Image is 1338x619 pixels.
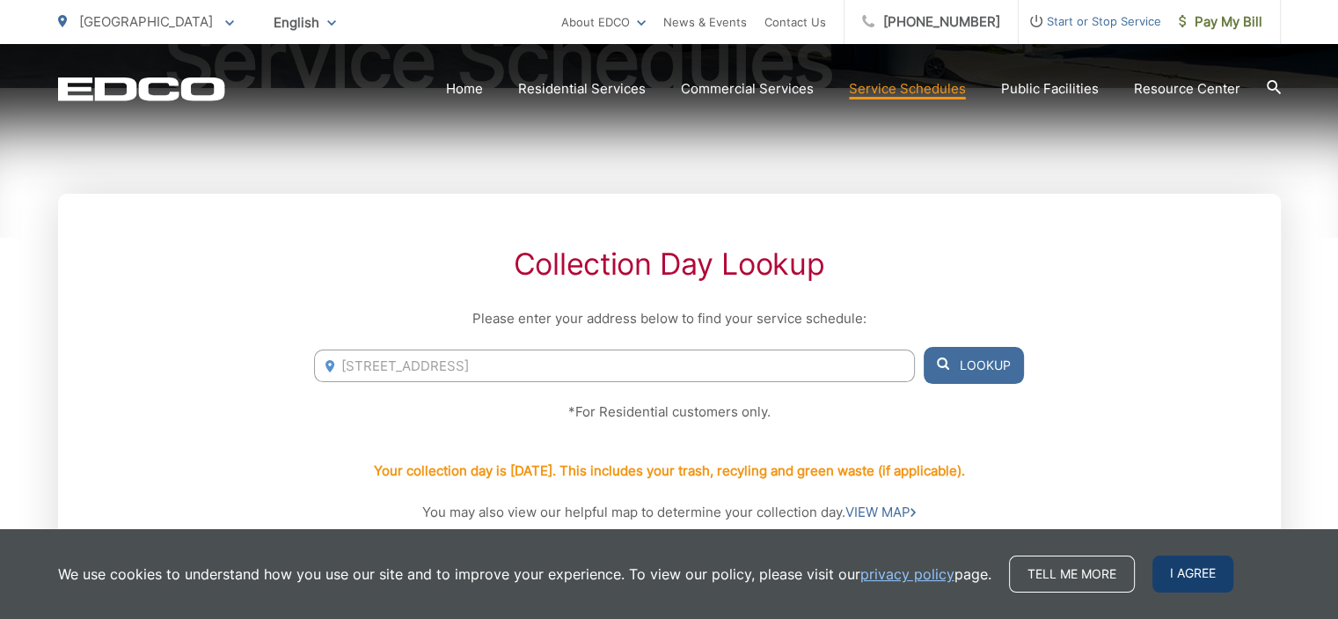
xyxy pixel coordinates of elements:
[314,308,1023,329] p: Please enter your address below to find your service schedule:
[764,11,826,33] a: Contact Us
[314,247,1023,282] h2: Collection Day Lookup
[446,78,483,99] a: Home
[1009,556,1135,593] a: Tell me more
[58,77,225,101] a: EDCD logo. Return to the homepage.
[1001,78,1099,99] a: Public Facilities
[1152,556,1233,593] span: I agree
[845,502,916,523] a: VIEW MAP
[518,78,646,99] a: Residential Services
[1179,11,1262,33] span: Pay My Bill
[314,502,1023,523] p: You may also view our helpful map to determine your collection day.
[681,78,814,99] a: Commercial Services
[374,461,965,482] p: Your collection day is [DATE]. This includes your trash, recyling and green waste (if applicable).
[1134,78,1240,99] a: Resource Center
[79,13,213,30] span: [GEOGRAPHIC_DATA]
[561,11,646,33] a: About EDCO
[260,7,349,38] span: English
[860,564,954,585] a: privacy policy
[924,347,1024,384] button: Lookup
[849,78,966,99] a: Service Schedules
[314,350,914,382] input: Enter Address
[58,564,991,585] p: We use cookies to understand how you use our site and to improve your experience. To view our pol...
[663,11,747,33] a: News & Events
[314,402,1023,423] p: *For Residential customers only.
